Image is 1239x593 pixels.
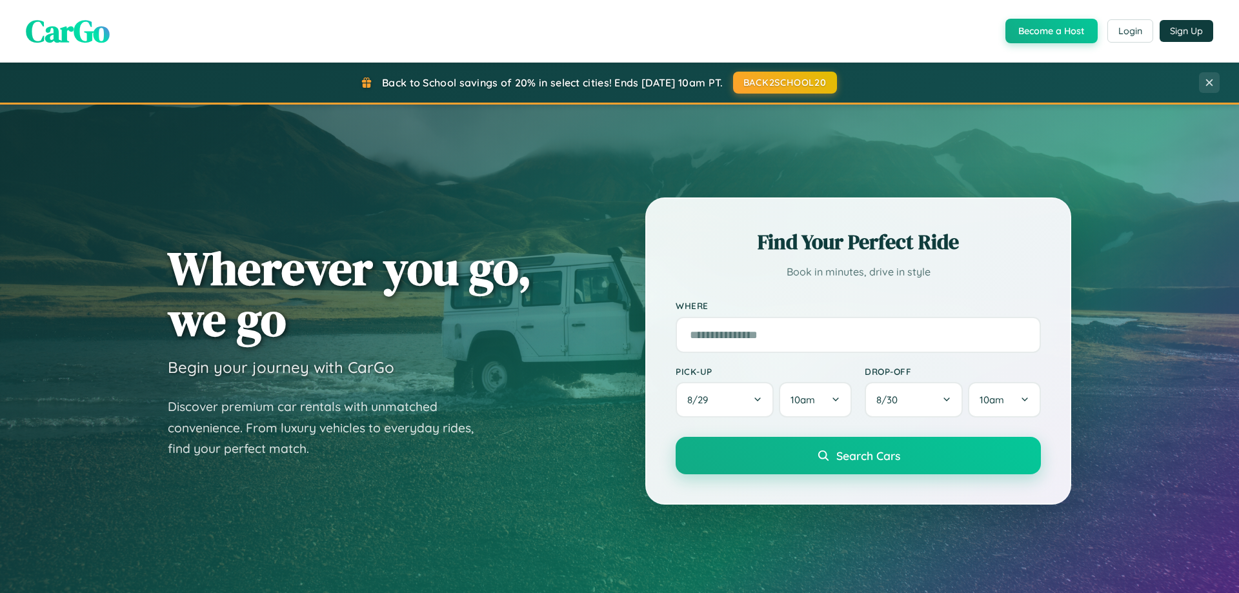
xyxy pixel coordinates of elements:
label: Where [676,301,1041,312]
button: Search Cars [676,437,1041,474]
h2: Find Your Perfect Ride [676,228,1041,256]
p: Discover premium car rentals with unmatched convenience. From luxury vehicles to everyday rides, ... [168,396,490,459]
button: Become a Host [1005,19,1098,43]
h1: Wherever you go, we go [168,243,532,345]
span: Search Cars [836,448,900,463]
button: Sign Up [1160,20,1213,42]
span: Back to School savings of 20% in select cities! Ends [DATE] 10am PT. [382,76,723,89]
span: CarGo [26,10,110,52]
span: 8 / 29 [687,394,714,406]
button: Login [1107,19,1153,43]
span: 10am [980,394,1004,406]
span: 10am [791,394,815,406]
h3: Begin your journey with CarGo [168,357,394,377]
label: Drop-off [865,366,1041,377]
p: Book in minutes, drive in style [676,263,1041,281]
span: 8 / 30 [876,394,904,406]
button: 8/30 [865,382,963,417]
label: Pick-up [676,366,852,377]
button: 10am [779,382,852,417]
button: 10am [968,382,1041,417]
button: 8/29 [676,382,774,417]
button: BACK2SCHOOL20 [733,72,837,94]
